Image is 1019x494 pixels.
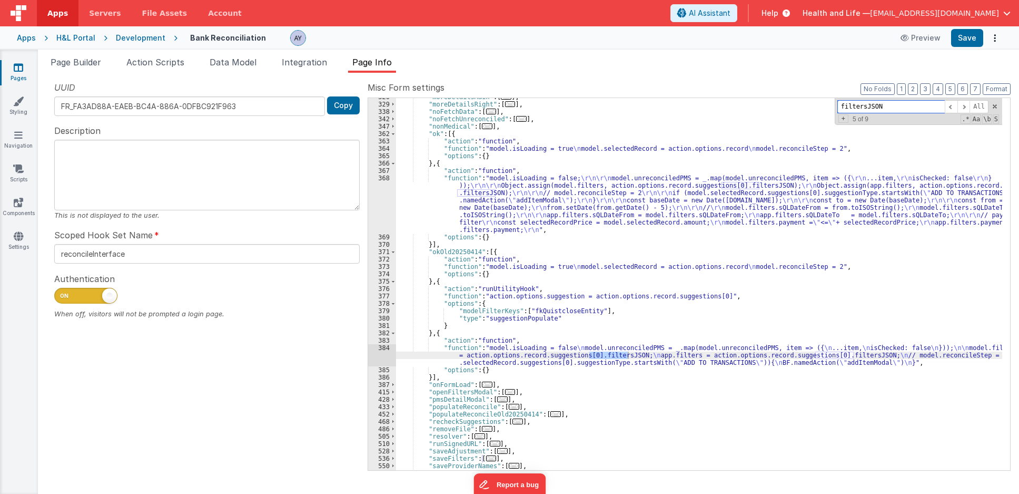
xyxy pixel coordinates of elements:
[512,419,523,424] span: ...
[837,100,945,113] input: Search for
[56,33,95,43] div: H&L Portal
[368,337,396,344] div: 383
[89,8,121,18] span: Servers
[972,114,981,124] span: CaseSensitive Search
[670,4,737,22] button: AI Assistant
[368,455,396,462] div: 536
[897,83,906,95] button: 1
[933,83,943,95] button: 4
[54,81,75,94] span: UUID
[482,426,492,432] span: ...
[803,8,870,18] span: Health and Life —
[368,344,396,366] div: 384
[516,116,527,122] span: ...
[368,425,396,433] div: 486
[368,374,396,381] div: 386
[190,34,266,42] h4: Bank Reconciliation
[368,81,444,94] span: Misc Form settings
[497,448,508,454] span: ...
[550,411,561,417] span: ...
[368,167,396,175] div: 367
[368,440,396,448] div: 510
[486,109,497,114] span: ...
[54,124,101,137] span: Description
[47,8,68,18] span: Apps
[368,330,396,337] div: 382
[368,470,396,477] div: 561
[368,241,396,248] div: 370
[894,30,947,46] button: Preview
[368,389,396,396] div: 415
[870,8,999,18] span: [EMAIL_ADDRESS][DOMAIN_NAME]
[368,234,396,241] div: 369
[838,114,848,123] span: Toggel Replace mode
[368,396,396,403] div: 428
[116,33,165,43] div: Development
[368,322,396,330] div: 381
[54,273,115,285] span: Authentication
[368,411,396,418] div: 452
[689,8,730,18] span: AI Assistant
[982,114,992,124] span: Whole Word Search
[368,145,396,152] div: 364
[368,366,396,374] div: 385
[761,8,778,18] span: Help
[987,31,1002,45] button: Options
[282,57,327,67] span: Integration
[908,83,918,95] button: 2
[368,175,396,234] div: 368
[368,270,396,278] div: 374
[368,101,396,108] div: 329
[17,33,36,43] div: Apps
[368,293,396,300] div: 377
[951,29,983,47] button: Save
[368,462,396,470] div: 550
[501,94,511,100] span: ...
[54,309,360,319] div: When off, visitors will not be prompted a login page.
[368,403,396,411] div: 433
[474,433,485,439] span: ...
[126,57,184,67] span: Action Scripts
[368,115,396,123] div: 342
[368,381,396,389] div: 387
[327,96,360,114] button: Copy
[291,31,305,45] img: 14202422f6480247bff2986d20d04001
[54,229,153,241] span: Scoped Hook Set Name
[490,441,500,447] span: ...
[486,456,497,461] span: ...
[983,83,1011,95] button: Format
[368,315,396,322] div: 380
[368,152,396,160] div: 365
[368,123,396,130] div: 347
[497,396,508,402] span: ...
[482,123,492,129] span: ...
[368,130,396,138] div: 362
[970,83,981,95] button: 7
[920,83,931,95] button: 3
[368,433,396,440] div: 505
[961,114,970,124] span: RegExp Search
[210,57,256,67] span: Data Model
[368,263,396,270] div: 373
[969,100,988,113] span: Alt-Enter
[368,307,396,315] div: 379
[142,8,187,18] span: File Assets
[509,404,519,410] span: ...
[957,83,968,95] button: 6
[368,108,396,115] div: 338
[368,300,396,307] div: 378
[505,389,516,395] span: ...
[505,101,516,107] span: ...
[482,382,492,388] span: ...
[352,57,392,67] span: Page Info
[368,138,396,145] div: 363
[368,418,396,425] div: 468
[368,256,396,263] div: 372
[368,285,396,293] div: 376
[945,83,955,95] button: 5
[368,160,396,167] div: 366
[368,248,396,256] div: 371
[803,8,1011,18] button: Health and Life — [EMAIL_ADDRESS][DOMAIN_NAME]
[368,278,396,285] div: 375
[51,57,101,67] span: Page Builder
